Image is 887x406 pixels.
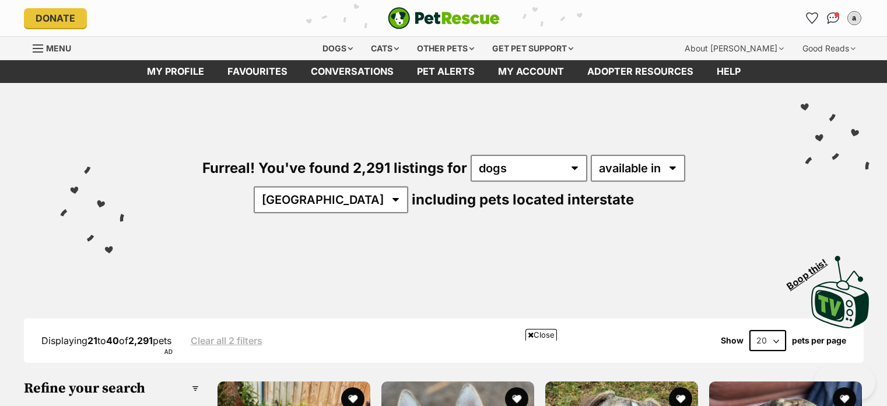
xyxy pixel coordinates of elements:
[409,37,482,60] div: Other pets
[412,191,634,208] span: including pets located interstate
[314,37,361,60] div: Dogs
[299,60,405,83] a: conversations
[486,60,576,83] a: My account
[576,60,705,83] a: Adopter resources
[811,256,870,328] img: PetRescue TV logo
[24,380,199,397] h3: Refine your search
[792,336,846,345] label: pets per page
[794,37,864,60] div: Good Reads
[824,9,843,27] a: Conversations
[161,345,176,359] span: AD
[803,9,822,27] a: Favourites
[443,400,444,400] iframe: Advertisement
[721,336,744,345] span: Show
[814,365,875,400] iframe: Help Scout Beacon - Open
[525,329,557,341] span: Close
[803,9,864,27] ul: Account quick links
[46,43,71,53] span: Menu
[41,335,171,346] span: Displaying to of pets
[24,8,87,28] a: Donate
[388,7,500,29] a: PetRescue
[849,12,860,24] div: a
[811,245,870,331] a: Boop this!
[705,60,752,83] a: Help
[135,60,216,83] a: My profile
[827,12,839,24] img: chat-41dd97257d64d25036548639549fe6c8038ab92f7586957e7f3b1b290dea8141.svg
[33,37,79,58] a: Menu
[388,7,500,29] img: logo-e224e6f780fb5917bec1dbf3a21bbac754714ae5b6737aabdf751b685950b380.svg
[845,9,864,27] button: My account
[106,335,119,346] strong: 40
[484,37,581,60] div: Get pet support
[128,335,153,346] strong: 2,291
[191,335,262,346] a: Clear all 2 filters
[785,249,839,292] span: Boop this!
[405,60,486,83] a: Pet alerts
[676,37,792,60] div: About [PERSON_NAME]
[363,37,407,60] div: Cats
[202,159,467,176] span: Furreal! You've found 2,291 listings for
[216,60,299,83] a: Favourites
[87,335,97,346] strong: 21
